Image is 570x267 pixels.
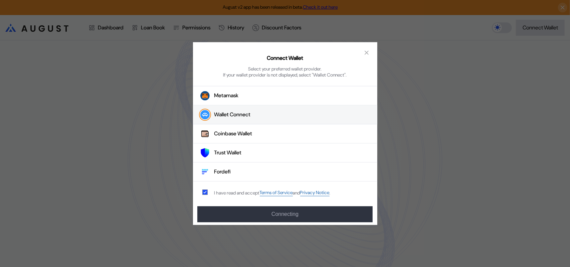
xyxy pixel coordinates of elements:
button: Metamask [193,86,377,106]
button: Wallet Connect [193,106,377,125]
div: Select your preferred wallet provider. [248,66,322,72]
img: Fordefi [200,167,210,177]
div: Wallet Connect [214,111,251,118]
div: Trust Wallet [214,149,242,156]
div: I have read and accept . [214,190,331,196]
div: Fordefi [214,168,231,175]
div: Metamask [214,92,239,99]
button: Coinbase WalletCoinbase Wallet [193,125,377,144]
button: close modal [361,47,372,58]
div: If your wallet provider is not displayed, select "Wallet Connect". [223,72,347,78]
button: Connecting [197,206,372,222]
button: Trust WalletTrust Wallet [193,144,377,163]
h2: Connect Wallet [267,54,303,61]
img: Trust Wallet [200,148,210,158]
span: and [293,190,300,196]
a: Terms of Service [260,190,293,196]
div: Coinbase Wallet [214,130,252,137]
button: FordefiFordefi [193,163,377,182]
a: Privacy Notice [300,190,330,196]
img: Coinbase Wallet [200,129,210,139]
